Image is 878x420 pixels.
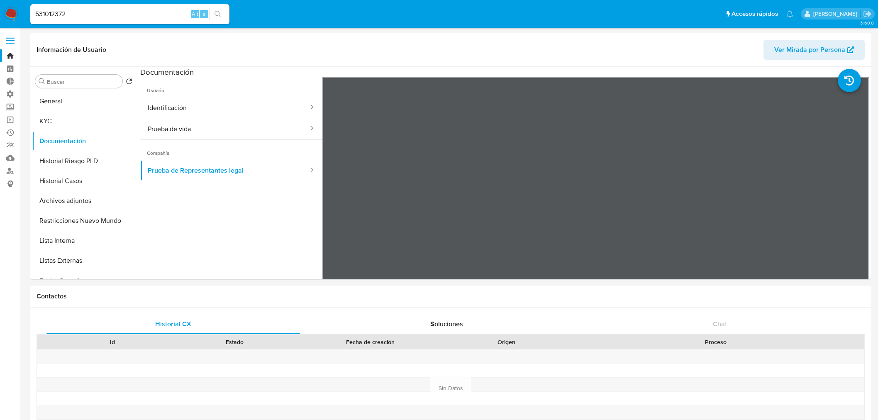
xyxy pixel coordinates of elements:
[47,78,119,85] input: Buscar
[39,78,45,85] button: Buscar
[57,338,168,346] div: Id
[32,191,136,211] button: Archivos adjuntos
[430,319,463,329] span: Soluciones
[32,111,136,131] button: KYC
[863,10,872,18] a: Salir
[813,10,860,18] p: ignacio.bagnardi@mercadolibre.com
[32,91,136,111] button: General
[451,338,561,346] div: Origen
[573,338,858,346] div: Proceso
[37,46,106,54] h1: Información de Usuario
[30,9,229,20] input: Buscar usuario o caso...
[203,10,205,18] span: s
[126,78,132,87] button: Volver al orden por defecto
[732,10,778,18] span: Accesos rápidos
[32,231,136,251] button: Lista Interna
[32,171,136,191] button: Historial Casos
[32,211,136,231] button: Restricciones Nuevo Mundo
[37,292,865,300] h1: Contactos
[32,251,136,271] button: Listas Externas
[32,151,136,171] button: Historial Riesgo PLD
[774,40,845,60] span: Ver Mirada por Persona
[209,8,226,20] button: search-icon
[192,10,198,18] span: Alt
[179,338,290,346] div: Estado
[155,319,191,329] span: Historial CX
[301,338,439,346] div: Fecha de creación
[713,319,727,329] span: Chat
[786,10,793,17] a: Notificaciones
[32,131,136,151] button: Documentación
[32,271,136,291] button: Fecha Compliant
[763,40,865,60] button: Ver Mirada por Persona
